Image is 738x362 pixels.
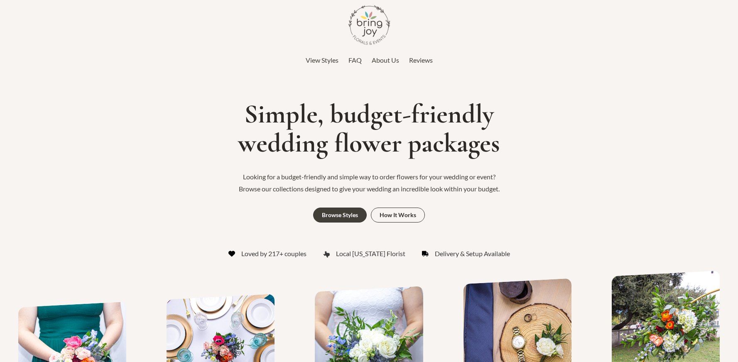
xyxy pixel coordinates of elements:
span: Reviews [409,56,433,64]
span: Loved by 217+ couples [241,247,306,260]
span: Local [US_STATE] Florist [336,247,405,260]
a: Browse Styles [313,208,367,223]
div: How It Works [380,212,416,218]
a: View Styles [306,54,338,66]
a: About Us [372,54,399,66]
a: Reviews [409,54,433,66]
span: Delivery & Setup Available [435,247,510,260]
a: FAQ [348,54,362,66]
div: Browse Styles [322,212,358,218]
p: Looking for a budget-friendly and simple way to order flowers for your wedding or event? Browse o... [232,171,506,195]
span: View Styles [306,56,338,64]
nav: Top Header Menu [120,54,618,66]
a: How It Works [371,208,425,223]
span: About Us [372,56,399,64]
h1: Simple, budget-friendly wedding flower packages [4,100,734,158]
span: FAQ [348,56,362,64]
